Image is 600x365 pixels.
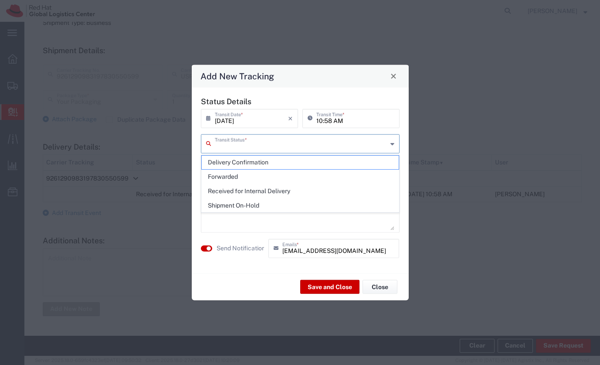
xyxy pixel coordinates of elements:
button: Close [363,280,397,294]
h5: Status Details [201,96,400,106]
label: Send Notification [217,244,265,253]
agx-label: Send Notification [217,244,264,253]
i: × [288,111,293,125]
span: Received for Internal Delivery [202,184,399,198]
h4: Add New Tracking [200,70,274,82]
button: Close [387,70,400,82]
span: Forwarded [202,170,399,184]
span: Delivery Confirmation [202,156,399,169]
button: Save and Close [300,280,359,294]
span: Shipment On-Hold [202,199,399,212]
